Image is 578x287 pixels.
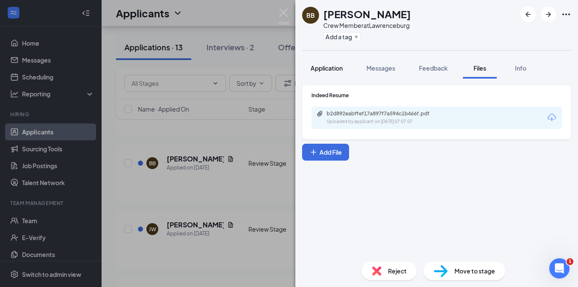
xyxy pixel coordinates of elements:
[323,7,411,21] h1: [PERSON_NAME]
[309,148,318,156] svg: Plus
[366,64,395,72] span: Messages
[473,64,486,72] span: Files
[327,118,454,125] div: Uploaded by applicant on [DATE] 07:07:07
[306,11,315,19] div: BB
[317,110,454,125] a: Paperclipb2d892eabffef17a897f7a594c1b466f.pdfUploaded by applicant on [DATE] 07:07:07
[567,258,573,265] span: 1
[317,110,323,117] svg: Paperclip
[454,266,495,276] span: Move to stage
[323,21,411,30] div: Crew Member at Lawrenceburg
[561,9,571,19] svg: Ellipses
[549,258,570,279] iframe: Intercom live chat
[311,64,343,72] span: Application
[327,110,445,117] div: b2d892eabffef17a897f7a594c1b466f.pdf
[520,7,536,22] button: ArrowLeftNew
[323,32,361,41] button: PlusAdd a tag
[515,64,526,72] span: Info
[354,34,359,39] svg: Plus
[388,266,407,276] span: Reject
[302,144,349,161] button: Add FilePlus
[547,112,557,123] svg: Download
[419,64,448,72] span: Feedback
[311,92,562,99] div: Indeed Resume
[543,9,553,19] svg: ArrowRight
[541,7,556,22] button: ArrowRight
[523,9,533,19] svg: ArrowLeftNew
